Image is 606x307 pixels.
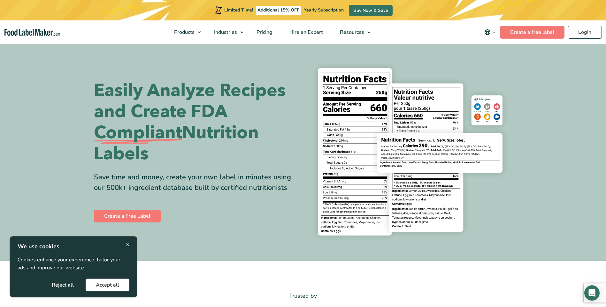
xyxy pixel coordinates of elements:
[281,20,330,44] a: Hire an Expert
[126,240,129,249] span: ×
[584,285,600,301] div: Open Intercom Messenger
[86,279,129,291] button: Accept all
[94,172,298,193] div: Save time and money, create your own label in minutes using our 500k+ ingredient database built b...
[332,20,374,44] a: Resources
[172,29,195,36] span: Products
[42,279,84,291] button: Reject all
[18,243,59,250] strong: We use cookies
[94,122,182,143] span: Compliant
[18,256,129,272] p: Cookies enhance your experience, tailor your ads and improve our website.
[500,26,564,39] a: Create a free label
[224,7,253,13] span: Limited Time!
[338,29,365,36] span: Resources
[256,6,301,15] span: Additional 15% OFF
[166,20,204,44] a: Products
[248,20,280,44] a: Pricing
[94,80,298,164] h1: Easily Analyze Recipes and Create FDA Nutrition Labels
[212,29,238,36] span: Industries
[94,210,161,222] a: Create a Free Label
[94,291,512,301] p: Trusted by
[255,29,273,36] span: Pricing
[206,20,247,44] a: Industries
[304,7,344,13] span: Yearly Subscription
[349,5,393,16] a: Buy Now & Save
[288,29,324,36] span: Hire an Expert
[568,26,602,39] a: Login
